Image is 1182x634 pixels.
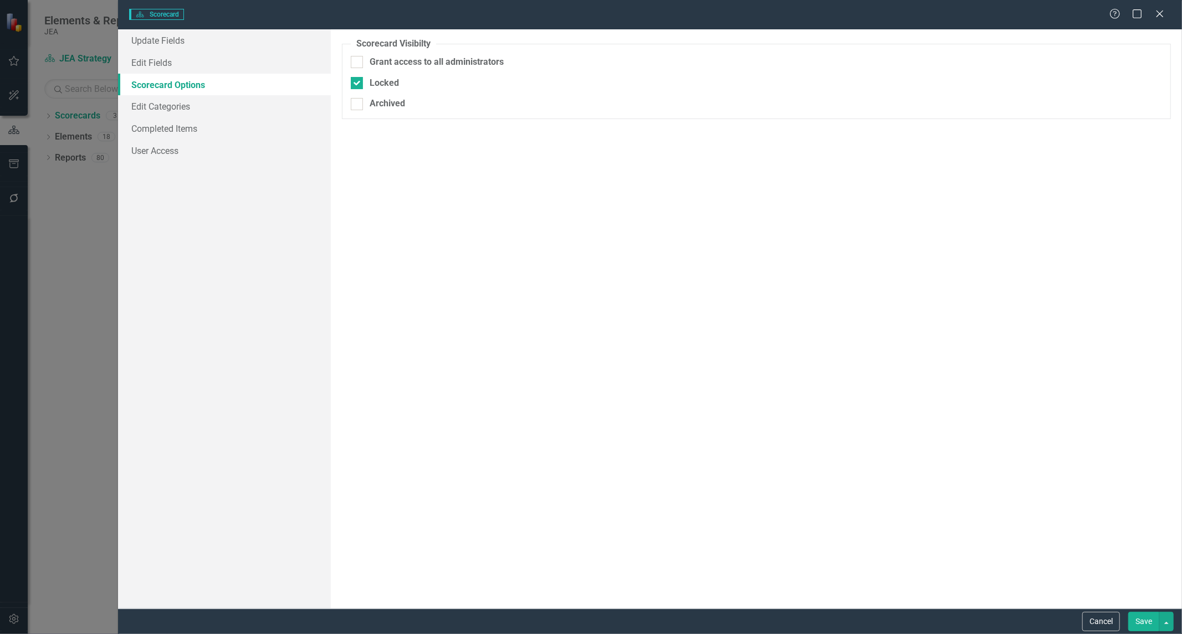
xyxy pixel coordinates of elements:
button: Cancel [1082,612,1120,631]
a: User Access [118,140,331,162]
div: Archived [370,97,405,110]
legend: Scorecard Visibilty [351,38,436,50]
a: Edit Fields [118,51,331,74]
div: Grant access to all administrators [370,56,504,69]
a: Edit Categories [118,95,331,117]
a: Scorecard Options [118,74,331,96]
a: Completed Items [118,117,331,140]
button: Save [1128,612,1159,631]
a: Update Fields [118,29,331,51]
span: Scorecard [129,9,183,20]
div: Locked [370,77,399,90]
